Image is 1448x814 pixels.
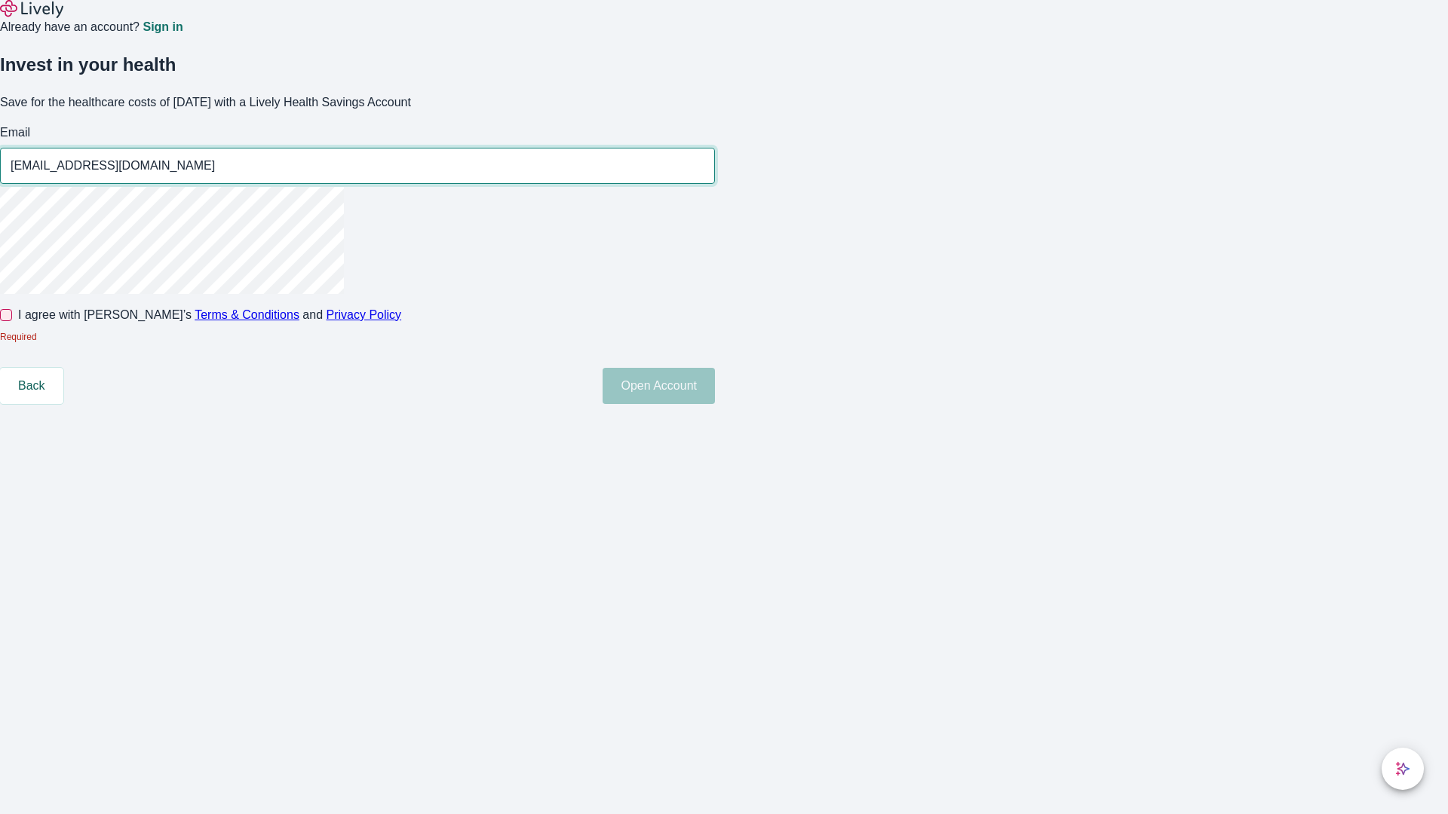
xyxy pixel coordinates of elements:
[327,308,402,321] a: Privacy Policy
[1382,748,1424,790] button: chat
[195,308,299,321] a: Terms & Conditions
[18,306,401,324] span: I agree with [PERSON_NAME]’s and
[143,21,183,33] a: Sign in
[1395,761,1410,776] svg: Lively AI Assistant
